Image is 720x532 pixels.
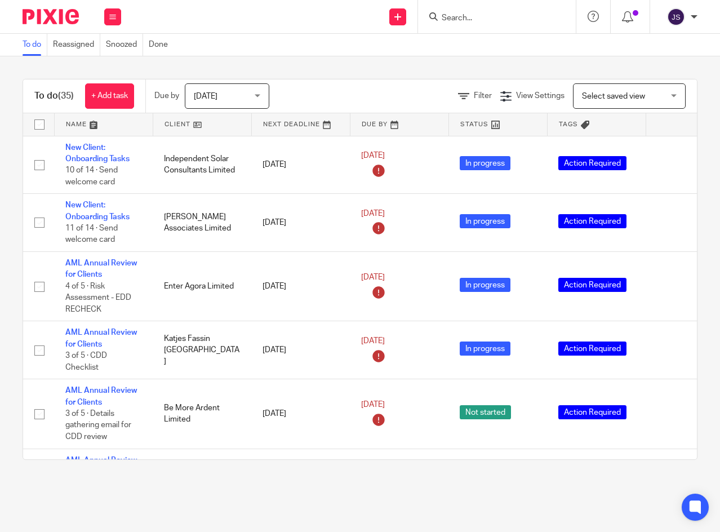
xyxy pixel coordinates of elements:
[65,329,137,348] a: AML Annual Review for Clients
[361,210,385,218] span: [DATE]
[65,410,131,441] span: 3 of 5 · Details gathering email for CDD review
[361,273,385,281] span: [DATE]
[474,92,492,100] span: Filter
[559,121,578,127] span: Tags
[65,282,131,313] span: 4 of 5 · Risk Assessment - EDD RECHECK
[667,8,685,26] img: svg%3E
[53,34,100,56] a: Reassigned
[65,259,137,278] a: AML Annual Review for Clients
[251,321,350,379] td: [DATE]
[65,456,137,476] a: AML Annual Review for Clients
[516,92,565,100] span: View Settings
[149,34,174,56] a: Done
[153,136,251,194] td: Independent Solar Consultants Limited
[460,405,511,419] span: Not started
[23,9,79,24] img: Pixie
[65,352,107,371] span: 3 of 5 · CDD Checklist
[558,405,626,419] span: Action Required
[558,214,626,228] span: Action Required
[153,252,251,321] td: Enter Agora Limited
[251,449,350,518] td: [DATE]
[582,92,645,100] span: Select saved view
[441,14,542,24] input: Search
[65,166,118,186] span: 10 of 14 · Send welcome card
[194,92,217,100] span: [DATE]
[106,34,143,56] a: Snoozed
[251,252,350,321] td: [DATE]
[65,201,130,220] a: New Client: Onboarding Tasks
[558,278,626,292] span: Action Required
[154,90,179,101] p: Due by
[153,379,251,449] td: Be More Ardent Limited
[23,34,47,56] a: To do
[460,278,510,292] span: In progress
[251,379,350,449] td: [DATE]
[153,449,251,518] td: BB10 Limited
[361,152,385,159] span: [DATE]
[460,214,510,228] span: In progress
[85,83,134,109] a: + Add task
[153,321,251,379] td: Katjes Fassin [GEOGRAPHIC_DATA]
[251,194,350,252] td: [DATE]
[65,387,137,406] a: AML Annual Review for Clients
[34,90,74,102] h1: To do
[361,337,385,345] span: [DATE]
[460,342,510,356] span: In progress
[558,342,626,356] span: Action Required
[460,156,510,170] span: In progress
[153,194,251,252] td: [PERSON_NAME] Associates Limited
[65,144,130,163] a: New Client: Onboarding Tasks
[251,136,350,194] td: [DATE]
[58,91,74,100] span: (35)
[558,156,626,170] span: Action Required
[65,224,118,244] span: 11 of 14 · Send welcome card
[361,401,385,409] span: [DATE]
